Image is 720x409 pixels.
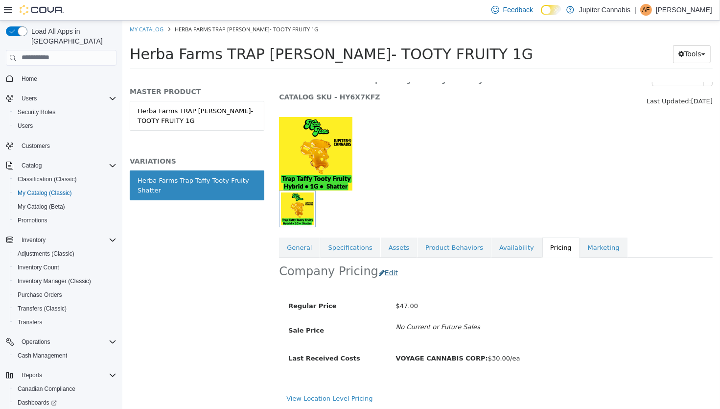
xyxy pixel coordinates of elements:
button: Transfers [10,315,120,329]
p: Jupiter Cannabis [579,4,630,16]
a: Users [14,120,37,132]
h5: CATALOG SKU - HY6X7KFZ [157,72,478,81]
a: Customers [18,140,54,152]
button: Catalog [2,159,120,172]
span: AF [642,4,650,16]
span: Cash Management [18,352,67,360]
span: Users [22,95,37,102]
span: Dashboards [14,397,116,409]
span: Purchase Orders [14,289,116,301]
button: Adjustments (Classic) [10,247,120,261]
button: Catalog [18,160,46,171]
button: Operations [2,335,120,349]
img: 150 [157,96,230,170]
span: Catalog [22,162,42,169]
span: Operations [18,336,116,348]
button: Tools [551,24,588,43]
div: America Fernandez [640,4,652,16]
span: Regular Price [166,282,214,289]
span: Cash Management [14,350,116,361]
a: Cash Management [14,350,71,361]
button: Customers [2,139,120,153]
h5: MASTER PRODUCT [7,67,142,75]
span: Load All Apps in [GEOGRAPHIC_DATA] [27,26,116,46]
span: Transfers [14,316,116,328]
div: Herba Farms Trap Taffy Tooty Fruity Shatter [15,155,134,174]
span: Customers [18,140,116,152]
span: Transfers (Classic) [18,305,67,313]
a: My Catalog (Classic) [14,187,76,199]
h5: VARIATIONS [7,136,142,145]
button: My Catalog (Classic) [10,186,120,200]
span: My Catalog (Classic) [14,187,116,199]
button: Edit [256,243,281,262]
span: Herba Farms TRAP [PERSON_NAME]- TOOTY FRUITY 1G [52,5,196,12]
span: Dashboards [18,399,57,407]
span: Users [18,93,116,104]
span: Inventory Manager (Classic) [18,277,91,285]
span: Transfers (Classic) [14,303,116,314]
a: Inventory Count [14,262,63,273]
span: Adjustments (Classic) [18,250,74,258]
button: Users [10,119,120,133]
button: Inventory Count [10,261,120,274]
span: Promotions [18,217,47,224]
span: Inventory [22,236,46,244]
button: Operations [18,336,54,348]
span: My Catalog (Beta) [18,203,65,211]
button: Reports [18,369,46,381]
a: General [157,217,197,238]
span: $30.00/ea [274,334,398,341]
span: Security Roles [14,106,116,118]
button: Purchase Orders [10,288,120,302]
span: Sale Price [166,306,202,313]
a: Availability [369,217,419,238]
a: Product Behaviors [295,217,369,238]
span: My Catalog (Beta) [14,201,116,213]
a: Specifications [198,217,257,238]
span: Herba Farms TRAP [PERSON_NAME]- TOOTY FRUITY 1G [7,25,411,42]
p: [PERSON_NAME] [656,4,712,16]
a: Transfers (Classic) [14,303,70,314]
i: No Current or Future Sales [274,303,358,310]
span: Canadian Compliance [18,385,75,393]
button: Users [2,92,120,105]
span: Catalog [18,160,116,171]
button: Inventory Manager (Classic) [10,274,120,288]
a: View Location Level Pricing [164,374,250,382]
a: Transfers [14,316,46,328]
a: Security Roles [14,106,59,118]
span: My Catalog (Classic) [18,189,72,197]
span: Canadian Compliance [14,383,116,395]
button: Reports [2,368,120,382]
span: [DATE] [569,77,590,84]
span: $47.00 [274,282,296,289]
span: Users [18,122,33,130]
button: Canadian Compliance [10,382,120,396]
span: Security Roles [18,108,55,116]
span: Last Received Costs [166,334,238,341]
a: Pricing [420,217,457,238]
span: Home [22,75,37,83]
span: Feedback [503,5,533,15]
span: Inventory Manager (Classic) [14,275,116,287]
button: My Catalog (Beta) [10,200,120,214]
a: Purchase Orders [14,289,66,301]
p: | [634,4,636,16]
span: Operations [22,338,50,346]
span: Classification (Classic) [14,173,116,185]
a: Inventory Manager (Classic) [14,275,95,287]
button: Transfers (Classic) [10,302,120,315]
a: Canadian Compliance [14,383,79,395]
span: Reports [18,369,116,381]
a: Dashboards [14,397,61,409]
span: Inventory Count [18,264,59,271]
button: Inventory [2,233,120,247]
button: Home [2,72,120,86]
a: Home [18,73,41,85]
a: My Catalog [7,5,41,12]
span: Transfers [18,318,42,326]
span: Classification (Classic) [18,175,77,183]
a: My Catalog (Beta) [14,201,69,213]
a: Marketing [458,217,505,238]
